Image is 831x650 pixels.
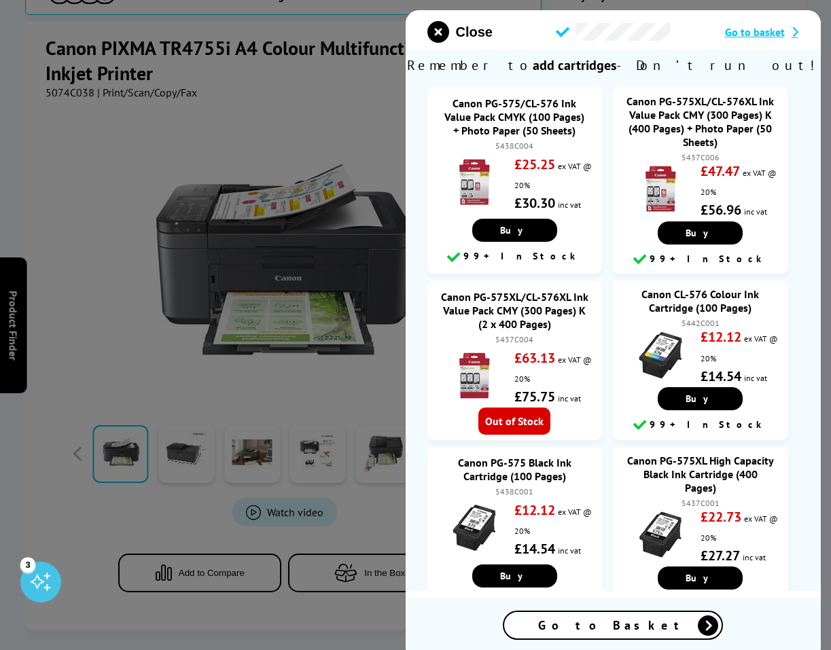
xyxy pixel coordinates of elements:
[500,570,529,582] span: Buy
[406,50,821,81] span: Remember to - Don’t run out!
[514,501,555,519] strong: £12.12
[533,56,616,74] b: add cartridges
[641,287,759,314] a: Canon CL-576 Colour Ink Cartridge (100 Pages)
[558,393,581,403] span: inc vat
[620,251,781,268] div: 99+ In Stock
[514,540,555,558] strong: £14.54
[686,393,715,405] span: Buy
[514,349,555,367] strong: £63.13
[450,158,498,206] img: Canon PG-575/CL-576 Ink Value Pack CMYK (100 Pages) + Photo Paper (50 Sheets)
[427,21,493,43] button: close modal
[478,408,550,435] span: Out of Stock
[626,94,774,149] a: Canon PG-575XL/CL-576XL Ink Value Pack CMY (300 Pages) K (400 Pages) + Photo Paper (50 Sheets)
[637,331,684,379] img: Canon CL-576 Colour Ink Cartridge (100 Pages)
[558,200,581,210] span: inc vat
[558,545,581,556] span: inc vat
[538,617,688,633] span: Go to Basket
[514,194,555,212] strong: £30.30
[456,24,493,40] span: Close
[500,224,529,236] span: Buy
[686,227,715,239] span: Buy
[743,552,766,562] span: inc vat
[626,498,774,508] div: 5437C001
[450,352,498,399] img: Canon PG-575XL/CL-576XL Ink Value Pack CMY (300 Pages) K (2 x 400 Pages)
[686,572,715,584] span: Buy
[701,367,741,385] strong: £14.54
[626,152,774,162] div: 5437C006
[441,486,588,496] div: 5438C001
[441,141,588,151] div: 5438C004
[458,456,571,483] a: Canon PG-575 Black Ink Cartridge (100 Pages)
[434,249,595,265] div: 99+ In Stock
[441,334,588,344] div: 5437C004
[514,388,555,405] strong: £75.75
[503,611,723,640] a: Go to Basket
[701,162,740,180] strong: £47.47
[701,201,741,219] strong: £56.96
[637,165,684,213] img: Canon PG-575XL/CL-576XL Ink Value Pack CMY (300 Pages) K (400 Pages) + Photo Paper (50 Sheets)
[701,328,741,346] strong: £12.12
[514,355,592,384] span: ex VAT @ 20%
[701,547,740,564] strong: £27.27
[626,318,774,328] div: 5442C001
[637,511,684,558] img: Canon PG-575XL High Capacity Black Ink Cartridge (400 Pages)
[744,373,767,383] span: inc vat
[450,504,498,552] img: Canon PG-575 Black Ink Cartridge (100 Pages)
[701,508,741,526] strong: £22.73
[444,96,584,137] a: Canon PG-575/CL-576 Ink Value Pack CMYK (100 Pages) + Photo Paper (50 Sheets)
[744,206,767,217] span: inc vat
[725,25,785,39] span: Go to basket
[701,333,778,363] span: ex VAT @ 20%
[441,290,588,331] a: Canon PG-575XL/CL-576XL Ink Value Pack CMY (300 Pages) K (2 x 400 Pages)
[627,454,774,494] a: Canon PG-575XL High Capacity Black Ink Cartridge (400 Pages)
[725,25,800,39] a: Go to basket
[514,156,555,173] strong: £25.25
[620,417,781,433] div: 99+ In Stock
[20,557,35,572] div: 3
